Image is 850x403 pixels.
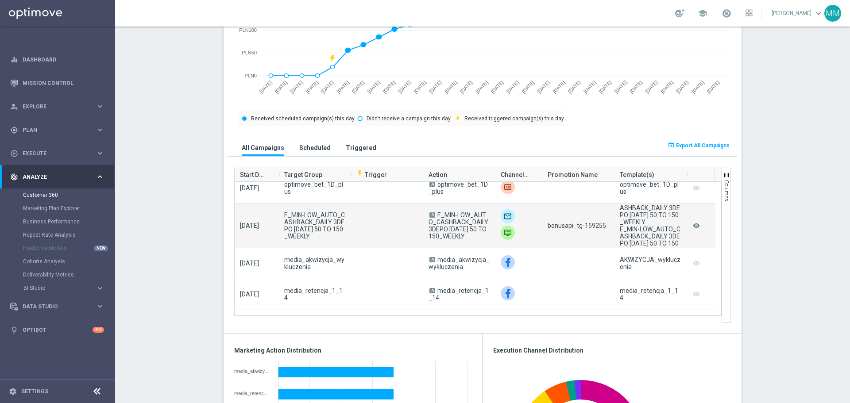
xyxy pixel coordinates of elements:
text: [DATE] [397,80,412,94]
div: MM [824,5,841,22]
h3: Marketing Action Distribution [234,346,471,354]
span: Explore [23,104,96,109]
span: [DATE] [240,184,259,192]
text: [DATE] [660,80,674,94]
span: [DATE] [240,291,259,298]
div: media_akwizycja_wykluczenia [234,368,272,374]
span: Template(s) [620,166,654,184]
span: media_retencja_1_14 [284,287,346,301]
div: AKWIZYCJA_wykluczenia [620,256,681,270]
text: Received triggered campaign(s) this day [464,115,564,122]
text: [DATE] [613,80,628,94]
div: Dashboard [10,48,104,71]
span: Analyze [23,174,96,180]
i: flash_on [356,170,363,177]
span: school [698,8,707,18]
span: optimove_bet_1D_plus [429,181,488,195]
span: A [429,257,435,262]
a: Repeat Rate Analysis [23,231,92,238]
button: track_changes Analyze keyboard_arrow_right [10,173,104,180]
div: media_retencja_1_14 [620,287,681,301]
button: Scheduled [297,139,333,156]
text: [DATE] [351,80,366,94]
span: Start Date [240,166,267,184]
button: All Campaigns [240,139,286,156]
h3: All Campaigns [242,144,284,152]
a: Mission Control [23,71,104,95]
div: Cohorts Analysis [23,255,114,268]
button: Triggered [344,139,379,156]
text: [DATE] [289,80,304,94]
h3: Scheduled [299,144,331,152]
span: A [429,212,435,218]
text: Received scheduled campaign(s) this day [251,115,355,122]
span: E_MIN-LOW_AUTO_CASHBACK_DAILY 3DEPO [DATE] 50 TO 150_WEEKLY [429,211,488,240]
i: play_circle_outline [10,150,18,157]
text: [DATE] [644,80,659,94]
a: Marketing Plan Explorer [23,205,92,212]
a: Cohorts Analysis [23,258,92,265]
a: [PERSON_NAME]keyboard_arrow_down [771,7,824,20]
text: [DATE] [521,80,535,94]
span: bonusapi_tg-159255 [548,222,606,229]
button: play_circle_outline Execute keyboard_arrow_right [10,150,104,157]
div: BI Studio [23,285,96,291]
span: media_akwizycja_wykluczenia [429,256,490,270]
text: [DATE] [567,80,582,94]
text: [DATE] [336,80,350,94]
div: Optimail [501,209,515,223]
button: person_search Explore keyboard_arrow_right [10,103,104,110]
img: Criteo [501,180,515,194]
div: NEW [94,246,108,251]
span: optimove_bet_1D_plus [284,181,346,195]
i: settings [9,388,17,395]
button: lightbulb Optibot +10 [10,326,104,334]
button: gps_fixed Plan keyboard_arrow_right [10,127,104,134]
span: [DATE] [240,222,259,229]
img: Facebook Custom Audience [501,255,515,269]
img: Facebook Custom Audience [501,286,515,300]
div: Deliverability Metrics [23,268,114,281]
span: Trigger [356,171,387,178]
text: [DATE] [583,80,597,94]
text: [DATE] [382,80,396,94]
text: [DATE] [691,80,705,94]
div: Private message [501,226,515,240]
button: BI Studio keyboard_arrow_right [23,284,104,292]
text: [DATE] [706,80,721,94]
text: [DATE] [598,80,613,94]
i: remove_red_eye [692,220,701,231]
button: open_in_browser Export All Campaigns [666,139,731,152]
div: Analyze [10,173,96,181]
div: Mission Control [10,80,104,87]
text: [DATE] [320,80,335,94]
div: Execute [10,150,96,157]
div: Plan [10,126,96,134]
text: [DATE] [675,80,690,94]
a: Deliverability Metrics [23,271,92,278]
div: E_MIN-LOW_AUTO_CASHBACK_DAILY 3DEPO [DATE] 50 TO 150_WEEKLY [620,197,681,226]
text: [DATE] [475,80,489,94]
div: Mission Control [10,71,104,95]
span: E_MIN-LOW_AUTO_CASHBACK_DAILY 3DEPO [DATE] 50 TO 150_WEEKLY [284,211,346,240]
i: track_changes [10,173,18,181]
span: Export All Campaigns [676,142,730,149]
a: Customer 360 [23,192,92,199]
span: media_akwizycja_wykluczenia [284,256,346,270]
a: Business Performance [23,218,92,225]
text: [DATE] [428,80,443,94]
i: keyboard_arrow_right [96,149,104,157]
text: [DATE] [505,80,520,94]
span: Promotion Name [548,166,598,184]
div: BI Studio [23,281,114,295]
h3: Triggered [346,144,376,152]
text: Didn't receive a campaign this day [367,115,451,122]
div: media_retencja_1_14_ZG [234,391,272,396]
text: [DATE] [490,80,504,94]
